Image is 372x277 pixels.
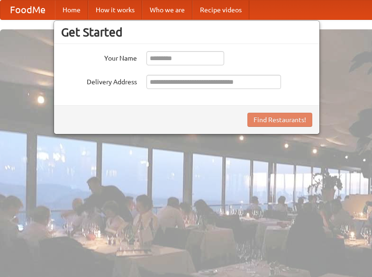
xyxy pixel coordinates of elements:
[61,75,137,87] label: Delivery Address
[55,0,88,19] a: Home
[0,0,55,19] a: FoodMe
[61,51,137,63] label: Your Name
[142,0,192,19] a: Who we are
[247,113,312,127] button: Find Restaurants!
[61,25,312,39] h3: Get Started
[192,0,249,19] a: Recipe videos
[88,0,142,19] a: How it works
